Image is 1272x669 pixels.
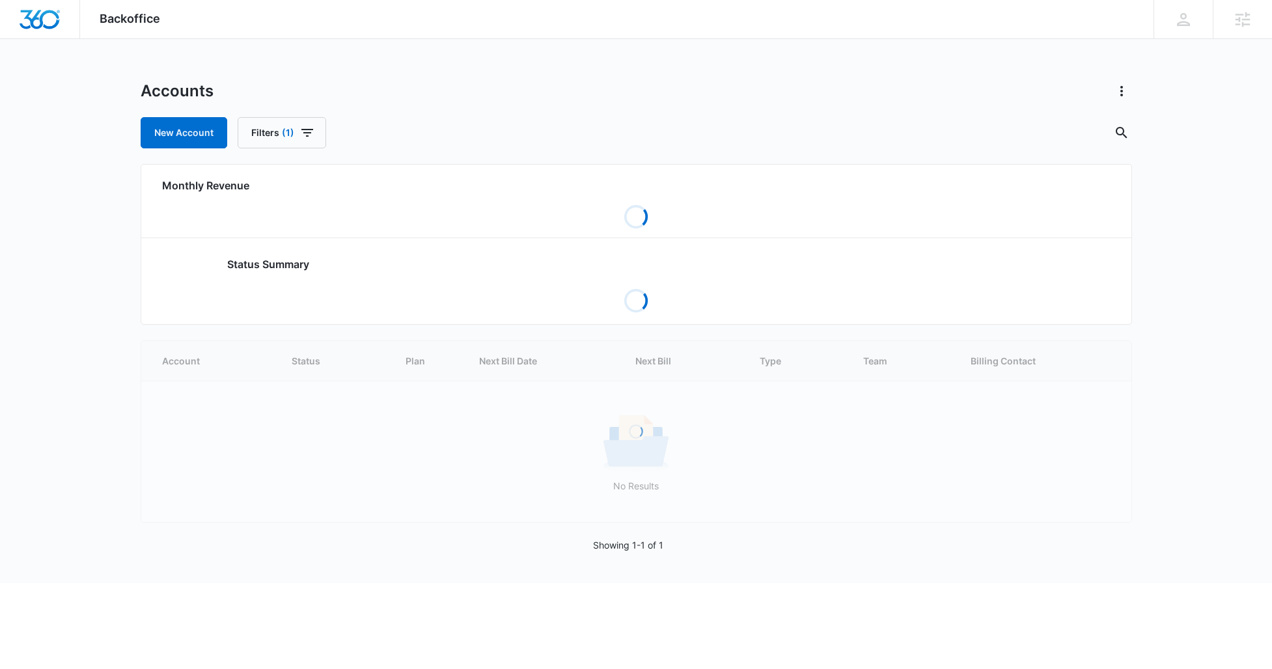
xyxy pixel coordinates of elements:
[1111,81,1132,102] button: Actions
[282,128,294,137] span: (1)
[162,178,1111,193] h2: Monthly Revenue
[238,117,326,148] button: Filters(1)
[141,81,214,101] h1: Accounts
[1111,122,1132,143] button: Search
[141,117,227,148] a: New Account
[593,538,663,552] p: Showing 1-1 of 1
[100,12,160,25] span: Backoffice
[227,256,1045,272] h2: Status Summary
